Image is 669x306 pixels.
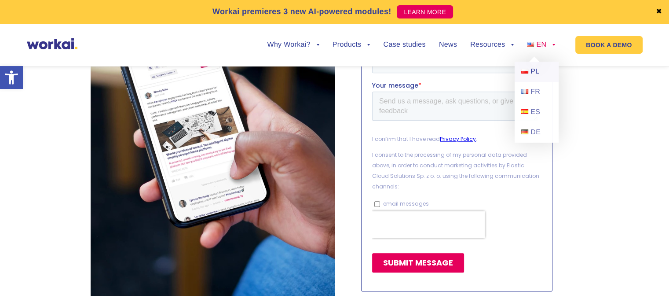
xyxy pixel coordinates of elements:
[625,264,669,306] iframe: Chat Widget
[515,62,559,82] a: PL
[397,5,453,18] a: LEARN MORE
[515,82,559,102] a: FR
[212,6,391,18] p: Workai premieres 3 new AI-powered modules!
[536,41,546,48] span: EN
[383,41,425,48] a: Case studies
[267,41,319,48] a: Why Workai?
[333,41,370,48] a: Products
[470,41,514,48] a: Resources
[515,122,559,143] a: DE
[656,8,662,15] a: ✖
[530,108,540,116] span: ES
[439,41,457,48] a: News
[515,102,559,122] a: ES
[530,68,539,75] span: PL
[530,88,540,96] span: FR
[575,36,642,54] a: BOOK A DEMO
[530,129,541,136] span: DE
